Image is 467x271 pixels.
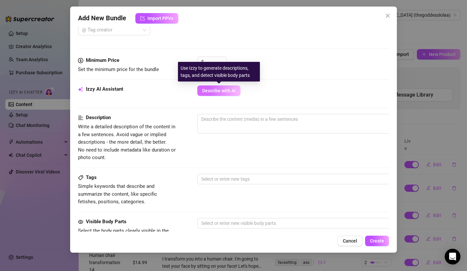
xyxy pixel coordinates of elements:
span: import [140,16,145,21]
strong: Visible Body Parts [86,219,126,225]
span: close [385,13,390,18]
button: Create [365,236,389,246]
strong: Izzy AI Assistant [86,86,123,92]
span: Cancel [343,238,357,244]
span: Close [382,13,393,18]
strong: Tags [86,174,97,180]
span: Describe with AI [202,88,236,93]
button: Cancel [338,236,362,246]
span: Import PPVs [147,16,173,21]
button: Close [382,10,393,21]
div: Use Izzy to generate descriptions, tags, and detect visible body parts [178,62,260,81]
strong: Description [86,115,111,120]
strong: Minimum Price [86,57,119,63]
button: Describe with AI [197,85,241,96]
span: eye [78,219,83,225]
span: tag [78,175,83,180]
span: Create [370,238,384,244]
span: Add New Bundle [78,13,126,24]
button: Import PPVs [135,13,178,24]
span: Write a detailed description of the content in a few sentences. Avoid vague or implied descriptio... [78,124,176,160]
span: Simple keywords that describe and summarize the content, like specific fetishes, positions, categ... [78,183,157,205]
span: Set the minimum price for the bundle [78,66,159,72]
div: Open Intercom Messenger [445,249,460,264]
span: align-left [78,114,83,122]
span: Select the body parts clearly visible in the content. This helps [PERSON_NAME] AI suggest media a... [78,228,169,257]
span: dollar [78,57,83,64]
